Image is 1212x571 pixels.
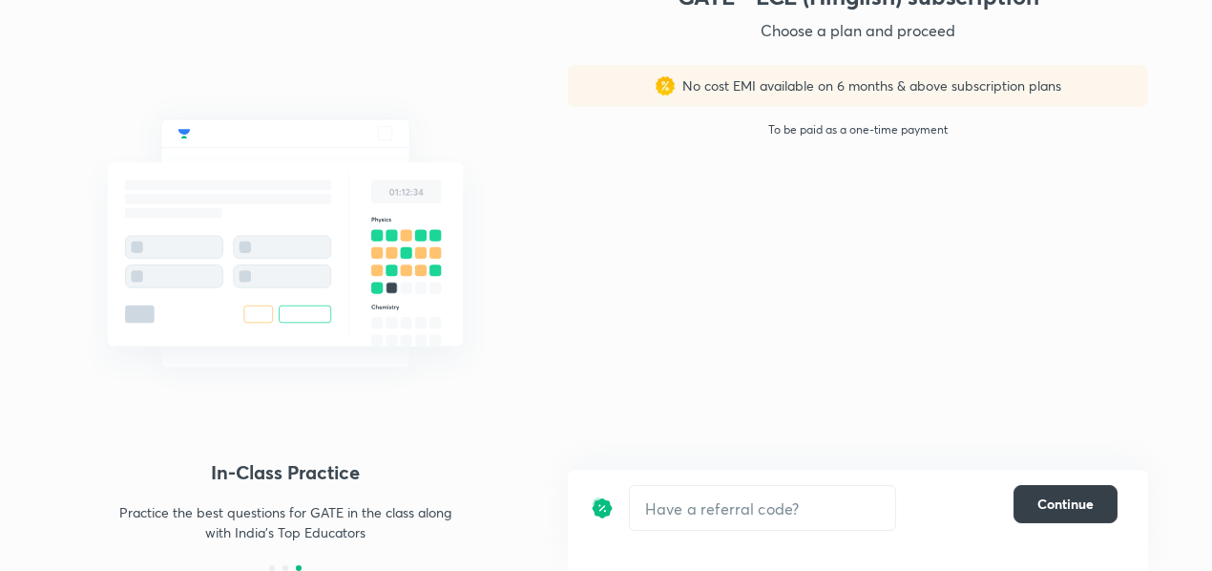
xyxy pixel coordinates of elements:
[1013,485,1118,523] button: Continue
[630,486,895,531] input: Have a referral code?
[1037,495,1094,514] span: Continue
[553,122,1163,137] p: To be paid as a one-time payment
[119,502,451,542] p: Practice the best questions for GATE in the class along with India’s Top Educators
[64,77,507,410] img: mock_test_quizes_521a5f770e.svg
[656,76,675,95] img: sales discount
[591,485,614,531] img: discount
[568,19,1148,42] p: Choose a plan and proceed
[675,76,1061,95] p: No cost EMI available on 6 months & above subscription plans
[64,458,507,487] h4: In-Class Practice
